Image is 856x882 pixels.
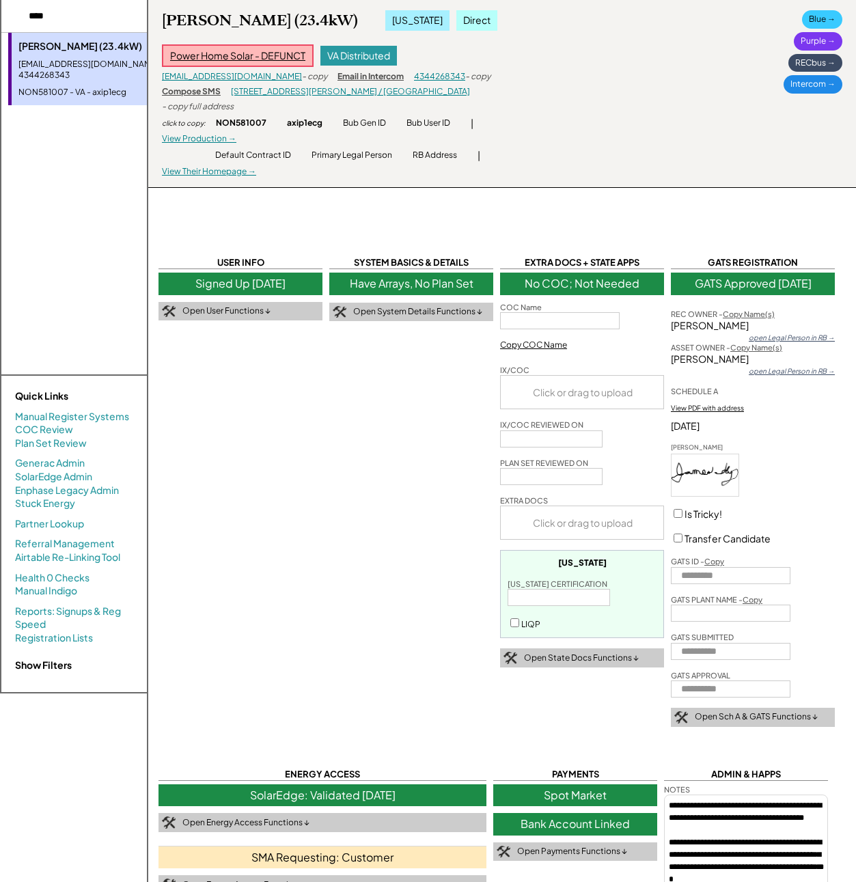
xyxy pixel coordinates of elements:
[730,343,782,352] u: Copy Name(s)
[333,306,346,318] img: tool-icon.png
[524,652,639,664] div: Open State Docs Functions ↓
[517,846,627,857] div: Open Payments Functions ↓
[671,342,782,353] div: ASSET OWNER -
[406,118,450,129] div: Bub User ID
[671,443,739,452] div: [PERSON_NAME]
[497,846,510,858] img: tool-icon.png
[671,319,835,333] div: [PERSON_NAME]
[471,117,473,130] div: |
[671,632,734,642] div: GATS SUBMITTED
[500,495,548,506] div: EXTRA DOCS
[162,86,221,98] div: Compose SMS
[456,10,497,31] div: Direct
[287,118,322,129] div: axip1ecg
[15,605,133,631] a: Reports: Signups & Reg Speed
[162,101,234,113] div: - copy full address
[216,118,266,129] div: NON581007
[685,508,722,520] label: Is Tricky!
[788,54,842,72] div: RECbus →
[723,309,775,318] u: Copy Name(s)
[158,784,486,806] div: SolarEdge: Validated [DATE]
[500,365,529,375] div: IX/COC
[743,595,762,604] u: Copy
[158,273,322,294] div: Signed Up [DATE]
[465,71,491,83] div: - copy
[501,506,665,539] div: Click or drag to upload
[353,306,482,318] div: Open System Details Functions ↓
[784,75,842,94] div: Intercom →
[414,71,465,81] a: 4344268343
[508,579,607,589] div: [US_STATE] CERTIFICATION
[15,410,129,424] a: Manual Register Systems
[15,484,119,497] a: Enphase Legacy Admin
[671,419,835,433] div: [DATE]
[337,71,404,83] div: Email in Intercom
[231,86,470,96] a: [STREET_ADDRESS][PERSON_NAME] / [GEOGRAPHIC_DATA]
[182,817,309,829] div: Open Energy Access Functions ↓
[802,10,842,29] div: Blue →
[343,118,386,129] div: Bub Gen ID
[501,376,665,409] div: Click or drag to upload
[329,256,493,269] div: SYSTEM BASICS & DETAILS
[329,273,493,294] div: Have Arrays, No Plan Set
[302,71,327,83] div: - copy
[413,150,457,161] div: RB Address
[671,556,724,566] div: GATS ID -
[664,768,828,781] div: ADMIN & HAPPS
[671,353,835,366] div: [PERSON_NAME]
[671,403,744,413] div: View PDF with address
[18,59,186,82] div: [EMAIL_ADDRESS][DOMAIN_NAME] - 4344268343
[500,302,542,312] div: COC Name
[15,456,85,470] a: Generac Admin
[18,87,186,98] div: NON581007 - VA - axip1ecg
[15,584,77,598] a: Manual Indigo
[162,11,358,30] div: [PERSON_NAME] (23.4kW)
[521,619,540,629] label: LIQP
[500,256,664,269] div: EXTRA DOCS + STATE APPS
[15,537,115,551] a: Referral Management
[385,10,450,31] div: [US_STATE]
[320,46,397,66] div: VA Distributed
[158,846,486,868] div: SMA Requesting: Customer
[493,768,657,781] div: PAYMENTS
[18,40,186,53] div: [PERSON_NAME] (23.4kW)
[493,784,657,806] div: Spot Market
[15,551,120,564] a: Airtable Re-Linking Tool
[500,340,567,351] div: Copy COC Name
[749,366,835,376] div: open Legal Person in RB →
[671,273,835,294] div: GATS Approved [DATE]
[215,150,291,161] div: Default Contract ID
[503,652,517,664] img: tool-icon.png
[162,44,314,68] div: Power Home Solar - DEFUNCT
[704,557,724,566] u: Copy
[15,437,87,450] a: Plan Set Review
[162,71,302,81] a: [EMAIL_ADDRESS][DOMAIN_NAME]
[500,419,583,430] div: IX/COC REVIEWED ON
[312,150,392,161] div: Primary Legal Person
[162,305,176,318] img: tool-icon.png
[695,711,818,723] div: Open Sch A & GATS Functions ↓
[15,423,73,437] a: COC Review
[685,532,771,545] label: Transfer Candidate
[162,133,236,145] div: View Production →
[674,711,688,723] img: tool-icon.png
[478,149,480,163] div: |
[162,816,176,829] img: tool-icon.png
[500,458,588,468] div: PLAN SET REVIEWED ON
[671,670,730,680] div: GATS APPROVAL
[15,517,84,531] a: Partner Lookup
[15,631,93,645] a: Registration Lists
[672,454,738,496] img: DAAAAAElFTkSuQmCC
[15,497,75,510] a: Stuck Energy
[15,659,72,671] strong: Show Filters
[500,273,664,294] div: No COC; Not Needed
[158,768,486,781] div: ENERGY ACCESS
[664,784,690,795] div: NOTES
[158,256,322,269] div: USER INFO
[671,256,835,269] div: GATS REGISTRATION
[671,386,718,396] div: SCHEDULE A
[15,571,89,585] a: Health 0 Checks
[182,305,271,317] div: Open User Functions ↓
[671,309,775,319] div: REC OWNER -
[749,333,835,342] div: open Legal Person in RB →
